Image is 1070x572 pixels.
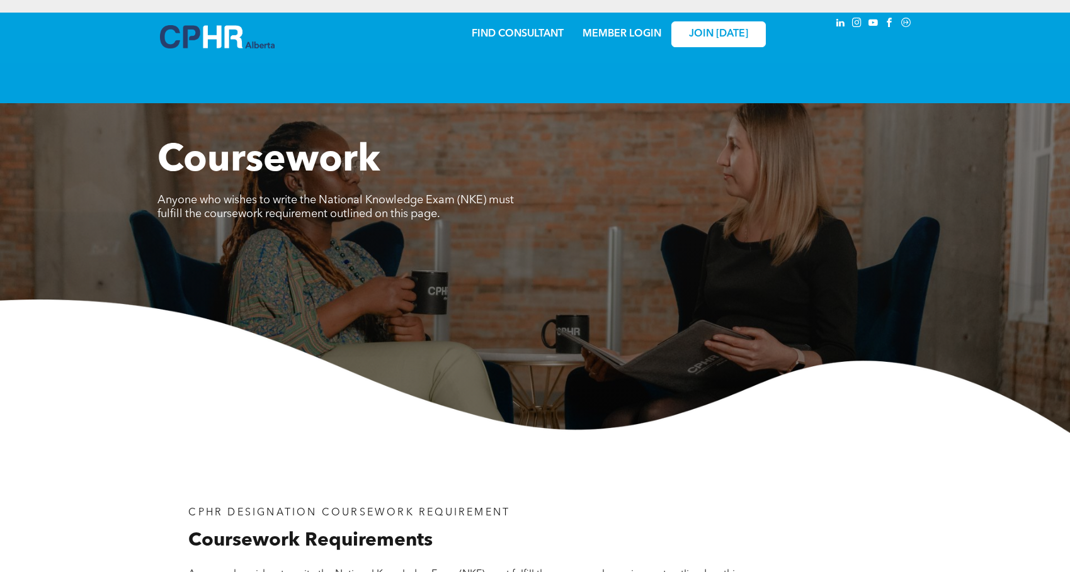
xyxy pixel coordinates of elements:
[188,531,433,550] span: Coursework Requirements
[867,16,880,33] a: youtube
[689,28,748,40] span: JOIN [DATE]
[583,29,661,39] a: MEMBER LOGIN
[850,16,864,33] a: instagram
[899,16,913,33] a: Social network
[671,21,766,47] a: JOIN [DATE]
[157,194,514,220] span: Anyone who wishes to write the National Knowledge Exam (NKE) must fulfill the coursework requirem...
[834,16,848,33] a: linkedin
[160,25,275,48] img: A blue and white logo for cp alberta
[188,508,510,518] span: CPHR DESIGNATION COURSEWORK REQUIREMENT
[472,29,564,39] a: FIND CONSULTANT
[157,142,380,180] span: Coursework
[883,16,897,33] a: facebook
